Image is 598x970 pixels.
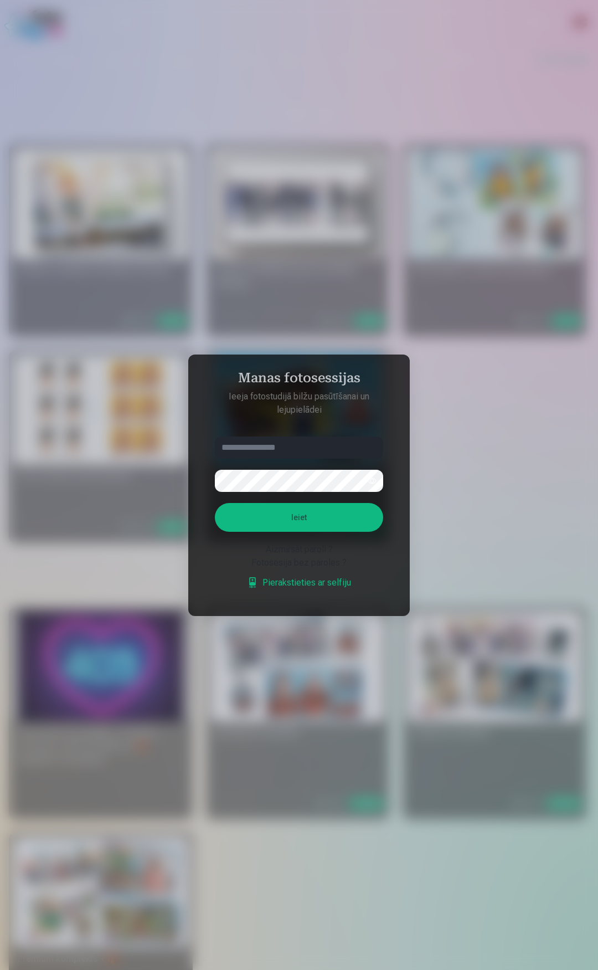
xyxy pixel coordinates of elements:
[204,370,394,390] h4: Manas fotosessijas
[215,503,383,532] button: Ieiet
[215,556,383,569] div: Fotosesija bez paroles ?
[247,576,351,589] a: Pierakstieties ar selfiju
[215,543,383,556] div: Aizmirsāt paroli ?
[204,390,394,417] p: Ieeja fotostudijā bilžu pasūtīšanai un lejupielādei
